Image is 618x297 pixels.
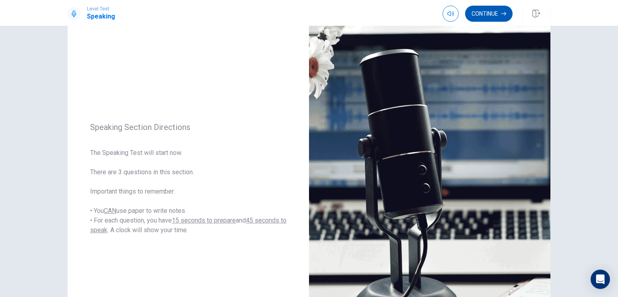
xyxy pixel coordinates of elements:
h1: Speaking [87,12,115,21]
button: Continue [465,6,513,22]
span: Speaking Section Directions [90,122,286,132]
div: Open Intercom Messenger [591,270,610,289]
span: The Speaking Test will start now. There are 3 questions in this section. Important things to reme... [90,148,286,235]
span: Level Test [87,6,115,12]
u: 15 seconds to prepare [172,217,236,224]
u: CAN [104,207,116,214]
